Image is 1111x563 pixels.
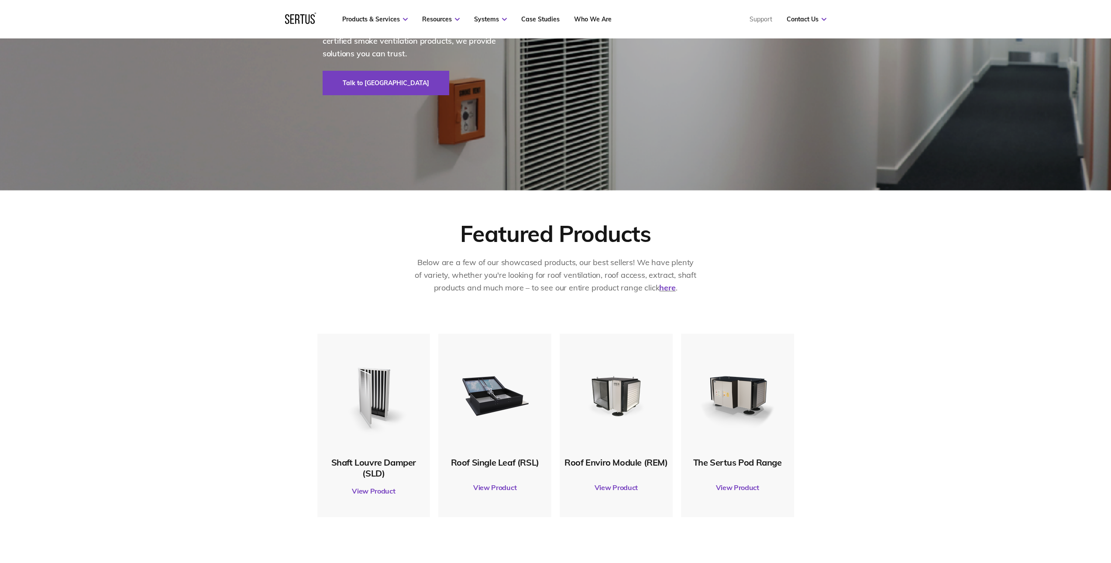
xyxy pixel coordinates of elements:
[322,479,426,503] a: View Product
[574,15,612,23] a: Who We Are
[443,457,547,468] div: Roof Single Leaf (RSL)
[422,15,460,23] a: Resources
[474,15,507,23] a: Systems
[521,15,560,23] a: Case Studies
[787,15,826,23] a: Contact Us
[342,15,408,23] a: Products & Services
[460,219,650,248] div: Featured Products
[323,71,449,95] a: Talk to [GEOGRAPHIC_DATA]
[414,256,698,294] p: Below are a few of our showcased products, our best sellers! We have plenty of variety, whether y...
[685,475,790,500] a: View Product
[323,22,515,60] p: As the UK's leading manufacturer of tested and certified smoke ventilation products, we provide s...
[564,475,668,500] a: View Product
[443,475,547,500] a: View Product
[659,283,675,293] a: here
[564,457,668,468] div: Roof Enviro Module (REM)
[322,457,426,479] div: Shaft Louvre Damper (SLD)
[685,457,790,468] div: The Sertus Pod Range
[750,15,772,23] a: Support
[915,212,1111,563] iframe: Chat Widget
